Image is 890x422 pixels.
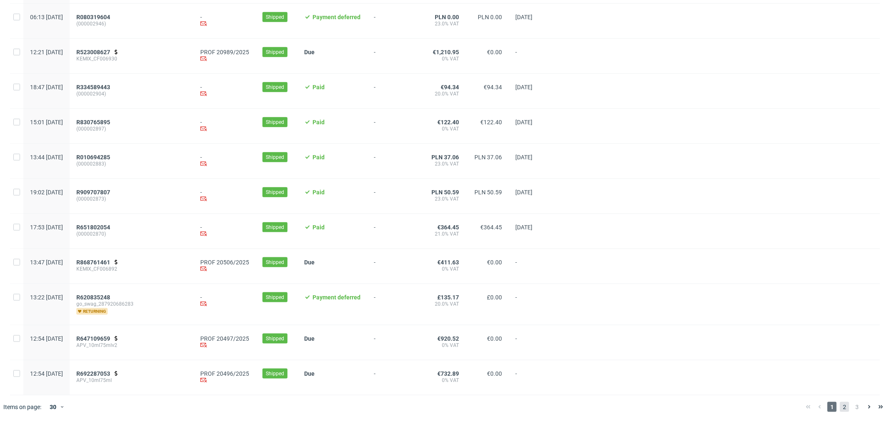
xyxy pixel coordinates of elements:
a: R080319604 [76,14,112,20]
span: Items on page: [3,403,41,411]
span: 13:44 [DATE] [30,154,63,161]
span: Due [304,49,315,55]
span: 06:13 [DATE] [30,14,63,20]
span: - [374,259,415,274]
a: PROF 20497/2025 [200,335,249,342]
span: Shipped [266,370,284,377]
span: €0.00 [487,259,502,266]
span: 23.0% VAT [428,161,459,167]
span: - [515,49,547,63]
span: Due [304,370,315,377]
a: R334589443 [76,84,112,90]
span: R620835248 [76,294,110,301]
span: €732.89 [437,370,459,377]
span: - [515,370,547,385]
span: [DATE] [515,224,532,231]
span: 20.0% VAT [428,90,459,97]
span: R010694285 [76,154,110,161]
span: €122.40 [437,119,459,126]
span: - [515,259,547,274]
span: (000002946) [76,20,187,27]
span: - [374,370,415,385]
a: R868761461 [76,259,112,266]
span: 0% VAT [428,342,459,349]
span: Shipped [266,13,284,21]
span: Shipped [266,48,284,56]
span: PLN 0.00 [435,14,459,20]
span: 12:54 [DATE] [30,370,63,377]
span: Due [304,259,315,266]
span: 0% VAT [428,126,459,132]
span: €920.52 [437,335,459,342]
div: 30 [45,401,60,413]
span: R647109659 [76,335,110,342]
a: R692287053 [76,370,112,377]
span: (000002904) [76,90,187,97]
span: R692287053 [76,370,110,377]
span: KEMIX_CF006930 [76,55,187,62]
span: Shipped [266,294,284,301]
span: Paid [313,119,325,126]
span: 1 [827,402,837,412]
span: €94.34 [441,84,459,90]
span: €122.40 [480,119,502,126]
span: Due [304,335,315,342]
span: - [374,189,415,203]
span: £135.17 [437,294,459,301]
span: 23.0% VAT [428,20,459,27]
span: €364.45 [437,224,459,231]
span: R830765895 [76,119,110,126]
span: - [374,154,415,168]
a: R909707807 [76,189,112,196]
span: 21.0% VAT [428,231,459,237]
a: R523008627 [76,49,112,55]
a: R010694285 [76,154,112,161]
span: APV_10ml75ml [76,377,187,384]
span: - [515,294,547,315]
span: Shipped [266,118,284,126]
span: 2 [840,402,849,412]
span: - [374,224,415,239]
a: PROF 20506/2025 [200,259,249,266]
span: 0% VAT [428,266,459,272]
span: - [374,335,415,350]
a: R830765895 [76,119,112,126]
span: R334589443 [76,84,110,90]
span: 20.0% VAT [428,301,459,307]
span: PLN 37.06 [474,154,502,161]
span: Paid [313,84,325,90]
span: - [374,84,415,98]
span: Payment deferred [313,294,361,301]
span: Payment deferred [313,14,361,20]
div: - [200,294,249,309]
span: Shipped [266,153,284,161]
span: R651802054 [76,224,110,231]
span: 0% VAT [428,377,459,384]
span: €94.34 [484,84,502,90]
span: [DATE] [515,119,532,126]
span: (000002873) [76,196,187,202]
span: (000002897) [76,126,187,132]
span: £0.00 [487,294,502,301]
span: 13:47 [DATE] [30,259,63,266]
span: R868761461 [76,259,110,266]
span: €0.00 [487,335,502,342]
span: - [374,49,415,63]
a: R651802054 [76,224,112,231]
div: - [200,224,249,239]
span: (000002883) [76,161,187,167]
span: go_swag_287920686283 [76,301,187,307]
span: PLN 50.59 [474,189,502,196]
span: APV_10ml75mlv2 [76,342,187,349]
a: R620835248 [76,294,112,301]
span: €0.00 [487,49,502,55]
span: R080319604 [76,14,110,20]
span: [DATE] [515,14,532,20]
span: PLN 37.06 [431,154,459,161]
span: €0.00 [487,370,502,377]
span: PLN 0.00 [478,14,502,20]
span: 3 [852,402,862,412]
span: Paid [313,224,325,231]
span: [DATE] [515,84,532,90]
div: - [200,84,249,98]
